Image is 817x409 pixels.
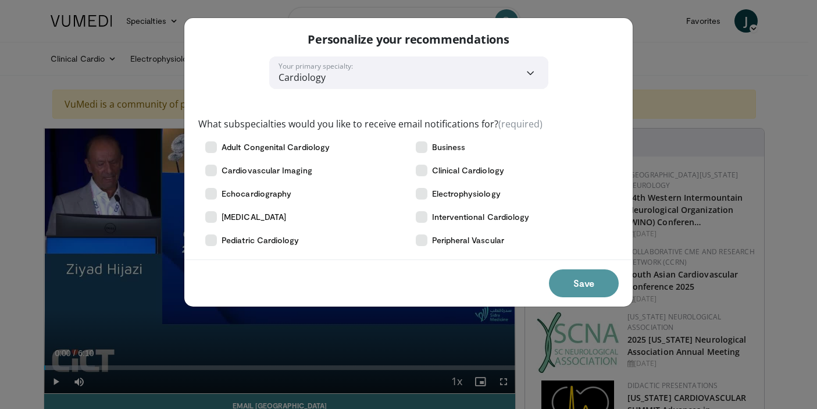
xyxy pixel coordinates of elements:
span: (required) [498,118,543,130]
span: Clinical Cardiology [432,165,504,176]
span: Adult Congenital Cardiology [222,141,330,153]
span: Business [432,141,466,153]
p: Personalize your recommendations [308,32,509,47]
span: Interventional Cardiology [432,211,530,223]
span: Cardiovascular Imaging [222,165,312,176]
button: Save [549,269,619,297]
span: Peripheral Vascular [432,234,504,246]
span: Pediatric Cardiology [222,234,299,246]
span: Echocardiography [222,188,291,200]
label: What subspecialties would you like to receive email notifications for? [198,117,543,131]
span: [MEDICAL_DATA] [222,211,286,223]
span: Electrophysiology [432,188,501,200]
